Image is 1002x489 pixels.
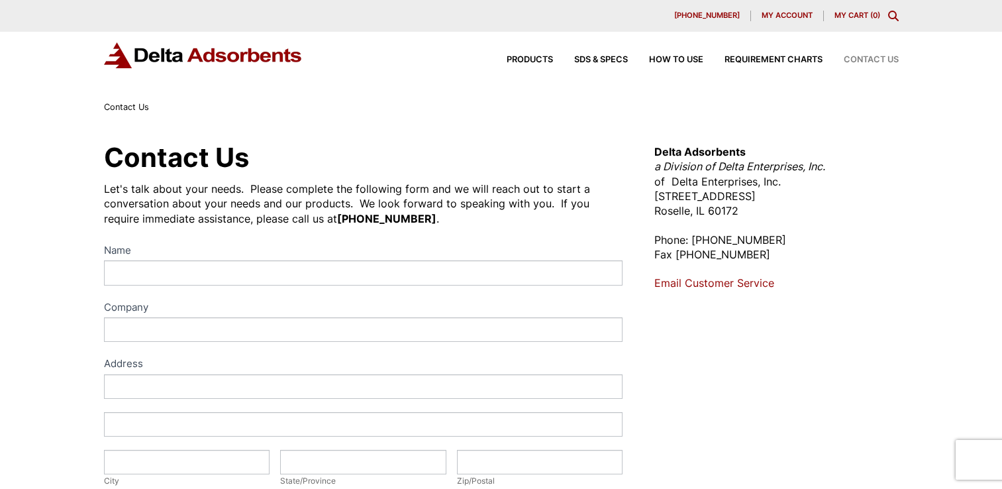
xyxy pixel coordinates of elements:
[823,56,899,64] a: Contact Us
[104,182,623,226] div: Let's talk about your needs. Please complete the following form and we will reach out to start a ...
[762,12,813,19] span: My account
[654,144,898,219] p: of Delta Enterprises, Inc. [STREET_ADDRESS] Roselle, IL 60172
[725,56,823,64] span: Requirement Charts
[485,56,553,64] a: Products
[751,11,824,21] a: My account
[649,56,703,64] span: How to Use
[664,11,751,21] a: [PHONE_NUMBER]
[703,56,823,64] a: Requirement Charts
[104,42,303,68] img: Delta Adsorbents
[834,11,880,20] a: My Cart (0)
[873,11,877,20] span: 0
[507,56,553,64] span: Products
[888,11,899,21] div: Toggle Modal Content
[628,56,703,64] a: How to Use
[553,56,628,64] a: SDS & SPECS
[844,56,899,64] span: Contact Us
[104,474,270,488] div: City
[574,56,628,64] span: SDS & SPECS
[654,233,898,262] p: Phone: [PHONE_NUMBER] Fax [PHONE_NUMBER]
[104,242,623,261] label: Name
[457,474,623,488] div: Zip/Postal
[104,355,623,374] div: Address
[104,299,623,318] label: Company
[337,212,436,225] strong: [PHONE_NUMBER]
[674,12,740,19] span: [PHONE_NUMBER]
[654,145,746,158] strong: Delta Adsorbents
[104,144,623,171] h1: Contact Us
[104,102,149,112] span: Contact Us
[654,160,825,173] em: a Division of Delta Enterprises, Inc.
[654,276,774,290] a: Email Customer Service
[280,474,446,488] div: State/Province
